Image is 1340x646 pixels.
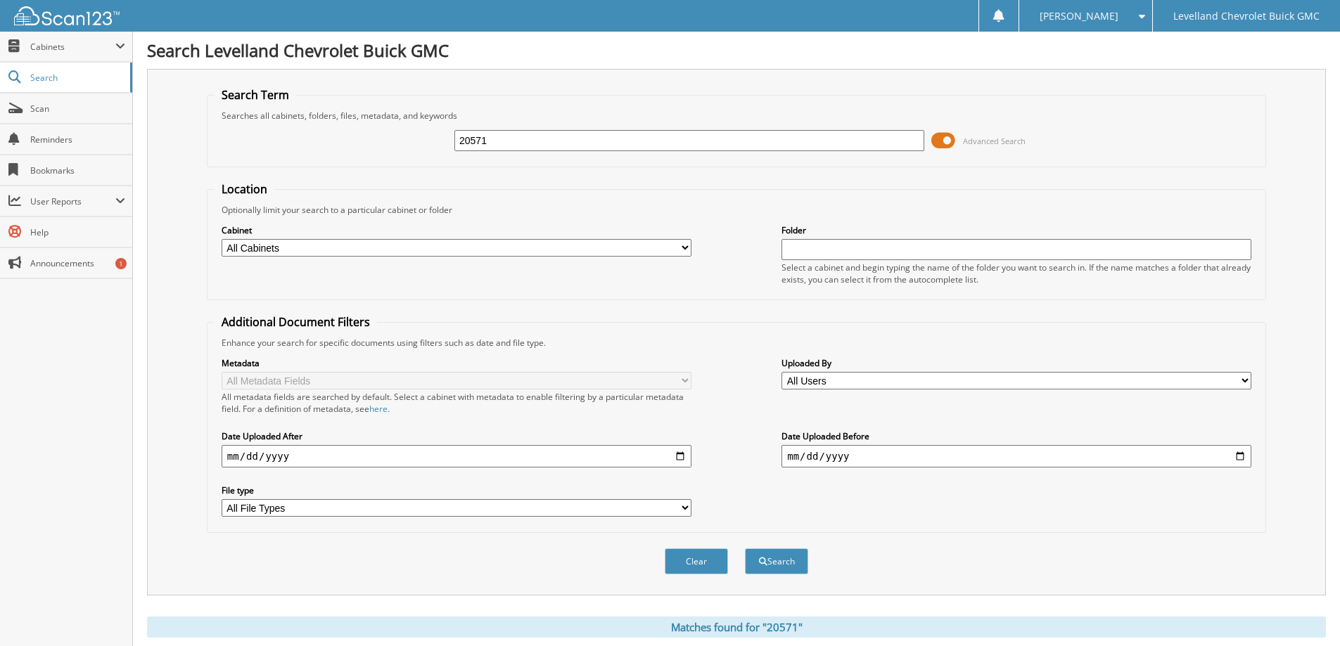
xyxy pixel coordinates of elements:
[14,6,120,25] img: scan123-logo-white.svg
[30,103,125,115] span: Scan
[781,445,1251,467] input: end
[222,430,691,442] label: Date Uploaded After
[665,548,728,574] button: Clear
[745,548,808,574] button: Search
[222,391,691,415] div: All metadata fields are searched by default. Select a cabinet with metadata to enable filtering b...
[222,224,691,236] label: Cabinet
[1040,12,1118,20] span: [PERSON_NAME]
[215,337,1258,349] div: Enhance your search for specific documents using filters such as date and file type.
[222,445,691,467] input: start
[963,136,1026,146] span: Advanced Search
[147,616,1326,638] div: Matches found for "20571"
[781,224,1251,236] label: Folder
[30,164,125,176] span: Bookmarks
[222,357,691,369] label: Metadata
[147,39,1326,62] h1: Search Levelland Chevrolet Buick GMC
[215,87,296,103] legend: Search Term
[1173,12,1320,20] span: Levelland Chevrolet Buick GMC
[222,484,691,496] label: File type
[115,258,127,269] div: 1
[30,257,125,269] span: Announcements
[215,204,1258,216] div: Optionally limit your search to a particular cabinet or folder
[781,357,1251,369] label: Uploaded By
[30,72,123,84] span: Search
[781,430,1251,442] label: Date Uploaded Before
[30,134,125,146] span: Reminders
[781,261,1251,285] div: Select a cabinet and begin typing the name of the folder you want to search in. If the name match...
[215,181,274,197] legend: Location
[30,41,115,53] span: Cabinets
[30,195,115,207] span: User Reports
[215,314,377,330] legend: Additional Document Filters
[369,403,388,415] a: here
[215,110,1258,122] div: Searches all cabinets, folders, files, metadata, and keywords
[30,226,125,238] span: Help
